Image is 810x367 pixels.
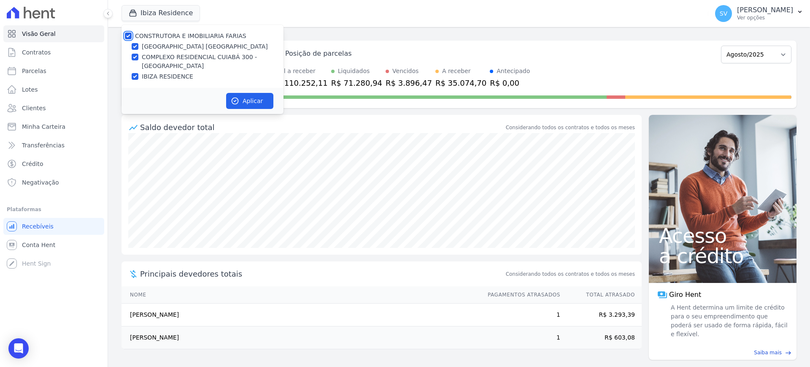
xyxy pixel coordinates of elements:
[121,304,480,326] td: [PERSON_NAME]
[3,137,104,154] a: Transferências
[22,30,56,38] span: Visão Geral
[22,178,59,187] span: Negativação
[272,67,328,76] div: Total a receber
[142,53,283,71] label: COMPLEXO RESIDENCIAL CUIABÁ 300 - [GEOGRAPHIC_DATA]
[480,286,561,304] th: Pagamentos Atrasados
[331,77,382,89] div: R$ 71.280,94
[226,93,273,109] button: Aplicar
[140,268,504,280] span: Principais devedores totais
[3,218,104,235] a: Recebíveis
[22,222,54,231] span: Recebíveis
[490,77,530,89] div: R$ 0,00
[22,122,65,131] span: Minha Carteira
[22,241,55,249] span: Conta Hent
[737,6,793,14] p: [PERSON_NAME]
[654,349,791,356] a: Saiba mais east
[659,226,786,246] span: Acesso
[506,124,635,131] div: Considerando todos os contratos e todos os meses
[720,11,727,16] span: SV
[497,67,530,76] div: Antecipado
[142,72,193,81] label: IBIZA RESIDENCE
[140,122,504,133] div: Saldo devedor total
[338,67,370,76] div: Liquidados
[561,326,642,349] td: R$ 603,08
[3,81,104,98] a: Lotes
[3,118,104,135] a: Minha Carteira
[3,25,104,42] a: Visão Geral
[22,141,65,150] span: Transferências
[3,63,104,79] a: Parcelas
[442,67,471,76] div: A receber
[659,246,786,266] span: a crédito
[7,204,101,215] div: Plataformas
[285,49,352,59] div: Posição de parcelas
[121,5,200,21] button: Ibiza Residence
[8,338,29,359] div: Open Intercom Messenger
[386,77,432,89] div: R$ 3.896,47
[737,14,793,21] p: Ver opções
[506,270,635,278] span: Considerando todos os contratos e todos os meses
[3,237,104,253] a: Conta Hent
[272,77,328,89] div: R$ 110.252,11
[561,286,642,304] th: Total Atrasado
[669,303,788,339] span: A Hent determina um limite de crédito para o seu empreendimento que poderá ser usado de forma ráp...
[785,350,791,356] span: east
[135,33,246,39] label: CONSTRUTORA E IMOBILIARIA FARIAS
[121,326,480,349] td: [PERSON_NAME]
[142,42,268,51] label: [GEOGRAPHIC_DATA] [GEOGRAPHIC_DATA]
[392,67,418,76] div: Vencidos
[121,286,480,304] th: Nome
[22,104,46,112] span: Clientes
[22,85,38,94] span: Lotes
[3,155,104,172] a: Crédito
[3,174,104,191] a: Negativação
[480,326,561,349] td: 1
[708,2,810,25] button: SV [PERSON_NAME] Ver opções
[22,48,51,57] span: Contratos
[22,160,43,168] span: Crédito
[669,290,701,300] span: Giro Hent
[435,77,486,89] div: R$ 35.074,70
[3,100,104,117] a: Clientes
[22,67,46,75] span: Parcelas
[561,304,642,326] td: R$ 3.293,39
[480,304,561,326] td: 1
[3,44,104,61] a: Contratos
[754,349,782,356] span: Saiba mais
